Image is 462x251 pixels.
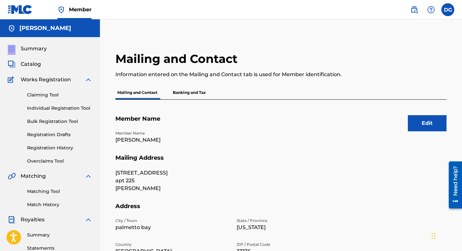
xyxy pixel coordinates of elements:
img: expand [84,76,92,84]
p: [STREET_ADDRESS] [115,169,229,177]
a: Bulk Registration Tool [27,118,92,125]
a: SummarySummary [8,45,47,53]
p: [PERSON_NAME] [115,185,229,192]
p: ZIP / Postal Code [237,242,350,247]
h2: Mailing and Contact [115,52,241,66]
img: Accounts [8,25,15,32]
a: Summary [27,232,92,238]
a: Overclaims Tool [27,158,92,165]
p: Member Name [115,130,229,136]
p: Information entered on the Mailing and Contact tab is used for Member identification. [115,71,370,78]
p: apt 225 [115,177,229,185]
a: Registration History [27,145,92,151]
p: Banking and Tax [171,86,208,99]
img: Summary [8,45,15,53]
img: Catalog [8,60,15,68]
a: Registration Drafts [27,131,92,138]
a: Match History [27,201,92,208]
span: Matching [21,172,46,180]
iframe: Chat Widget [430,220,462,251]
img: MLC Logo [8,5,33,14]
h5: David Ginorio [19,25,71,32]
img: Top Rightsholder [57,6,65,14]
p: [US_STATE] [237,224,350,231]
iframe: Resource Center [444,159,462,211]
h5: Address [115,203,447,218]
a: Claiming Tool [27,92,92,98]
h5: Mailing Address [115,154,447,169]
button: Edit [408,115,447,131]
span: Royalties [21,216,44,224]
img: search [410,6,418,14]
a: Matching Tool [27,188,92,195]
span: Summary [21,45,47,53]
img: Matching [8,172,16,180]
img: Royalties [8,216,15,224]
img: help [427,6,435,14]
p: [PERSON_NAME] [115,136,229,144]
span: Member [69,6,92,13]
span: Catalog [21,60,41,68]
a: Public Search [408,3,421,16]
a: Individual Registration Tool [27,105,92,112]
p: Country [115,242,229,247]
p: palmetto bay [115,224,229,231]
p: State / Province [237,218,350,224]
div: Help [425,3,437,16]
h5: Member Name [115,115,447,130]
div: Drag [432,226,436,246]
div: User Menu [441,3,454,16]
span: Works Registration [21,76,71,84]
img: expand [84,172,92,180]
a: CatalogCatalog [8,60,41,68]
img: expand [84,216,92,224]
p: Mailing and Contact [115,86,159,99]
p: City / Town [115,218,229,224]
img: Works Registration [8,76,16,84]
